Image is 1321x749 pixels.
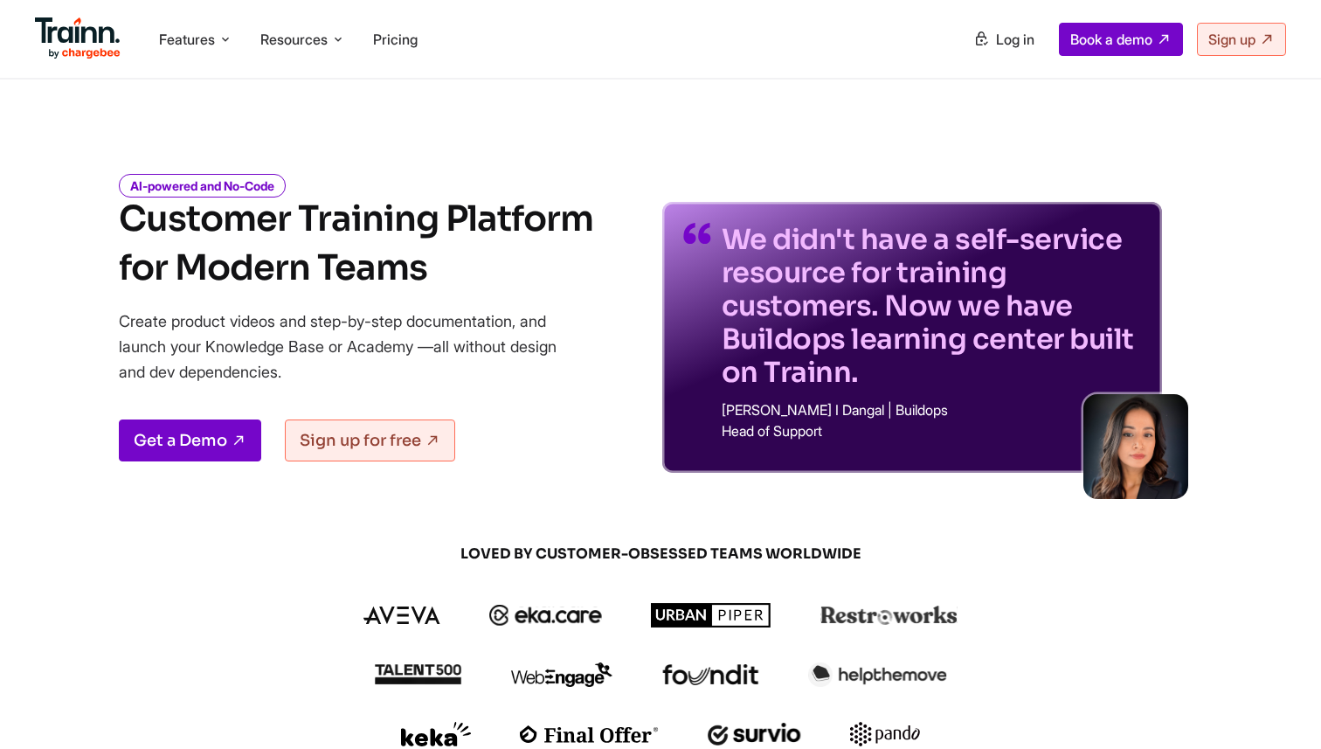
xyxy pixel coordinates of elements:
[119,195,593,293] h1: Customer Training Platform for Modern Teams
[489,605,603,626] img: ekacare logo
[373,31,418,48] a: Pricing
[820,606,958,625] img: restroworks logo
[1059,23,1183,56] a: Book a demo
[35,17,121,59] img: Trainn Logo
[401,722,471,746] img: keka logo
[708,723,801,746] img: survio logo
[520,725,659,743] img: finaloffer logo
[374,663,461,685] img: talent500 logo
[651,603,771,628] img: urbanpiper logo
[119,420,261,461] a: Get a Demo
[850,722,920,746] img: pando logo
[241,544,1080,564] span: LOVED BY CUSTOMER-OBSESSED TEAMS WORLDWIDE
[963,24,1045,55] a: Log in
[996,31,1034,48] span: Log in
[1070,31,1152,48] span: Book a demo
[1197,23,1286,56] a: Sign up
[119,174,286,198] i: AI-powered and No-Code
[808,662,947,687] img: helpthemove logo
[363,607,440,624] img: aveva logo
[119,309,582,385] p: Create product videos and step-by-step documentation, and launch your Knowledge Base or Academy —...
[722,424,1141,438] p: Head of Support
[159,30,215,49] span: Features
[260,30,328,49] span: Resources
[511,662,612,687] img: webengage logo
[1208,31,1255,48] span: Sign up
[285,420,455,461] a: Sign up for free
[661,664,759,685] img: foundit logo
[1083,394,1188,499] img: sabina-buildops.d2e8138.png
[722,223,1141,389] p: We didn't have a self-service resource for training customers. Now we have Buildops learning cent...
[683,223,711,244] img: quotes-purple.41a7099.svg
[722,403,1141,417] p: [PERSON_NAME] I Dangal | Buildops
